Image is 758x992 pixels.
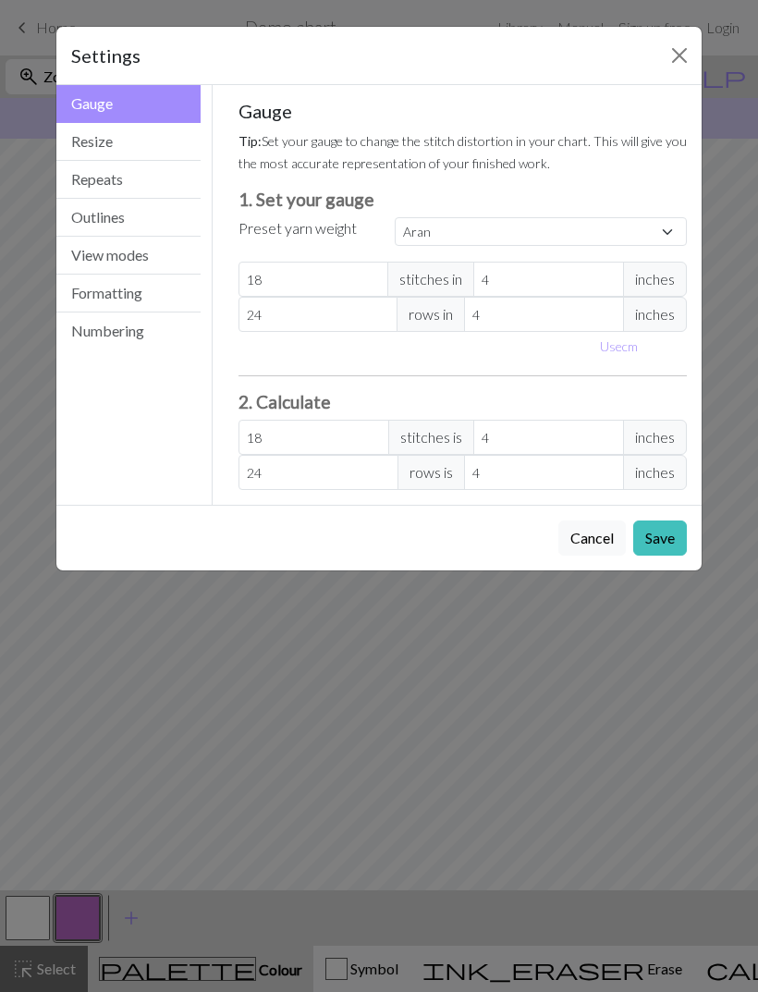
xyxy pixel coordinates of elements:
[56,237,201,275] button: View modes
[387,262,474,297] span: stitches in
[633,520,687,556] button: Save
[623,455,687,490] span: inches
[623,297,687,332] span: inches
[56,275,201,312] button: Formatting
[71,42,141,69] h5: Settings
[56,312,201,349] button: Numbering
[238,217,357,239] label: Preset yarn weight
[56,161,201,199] button: Repeats
[238,133,687,171] small: Set your gauge to change the stitch distortion in your chart. This will give you the most accurat...
[558,520,626,556] button: Cancel
[397,297,465,332] span: rows in
[56,199,201,237] button: Outlines
[56,85,201,123] button: Gauge
[238,391,688,412] h3: 2. Calculate
[388,420,474,455] span: stitches is
[397,455,465,490] span: rows is
[238,133,262,149] strong: Tip:
[592,332,646,361] button: Usecm
[238,100,688,122] h5: Gauge
[665,41,694,70] button: Close
[56,123,201,161] button: Resize
[623,420,687,455] span: inches
[238,189,688,210] h3: 1. Set your gauge
[623,262,687,297] span: inches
